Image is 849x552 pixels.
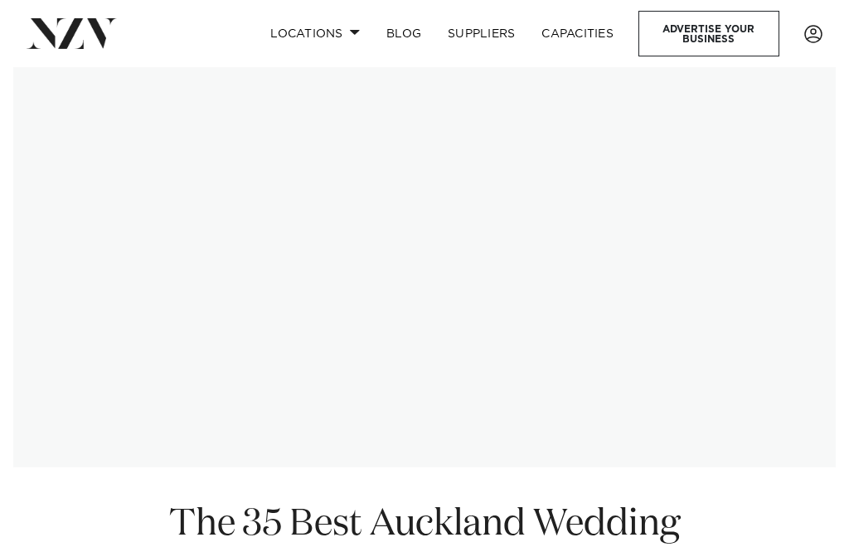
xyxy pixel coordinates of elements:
[373,16,434,51] a: BLOG
[638,11,779,56] a: Advertise your business
[528,16,627,51] a: Capacities
[434,16,528,51] a: SUPPLIERS
[27,18,117,48] img: nzv-logo.png
[257,16,373,51] a: Locations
